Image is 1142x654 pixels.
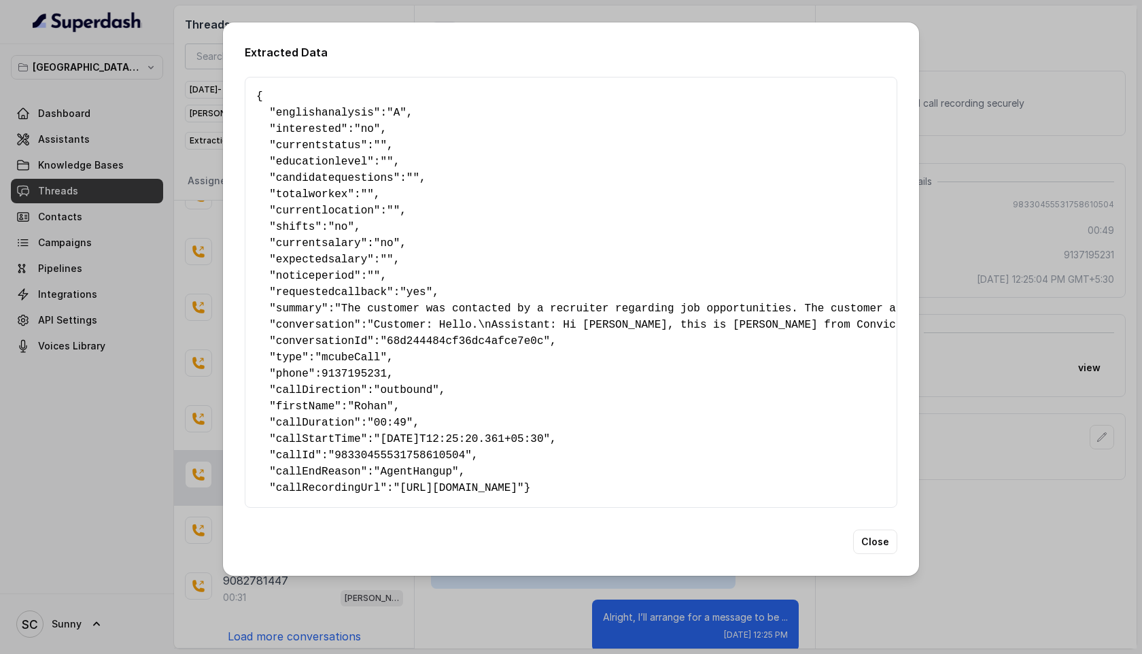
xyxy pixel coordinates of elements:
[276,303,322,315] span: summary
[276,400,334,413] span: firstName
[853,530,897,554] button: Close
[276,107,374,119] span: englishanalysis
[394,482,524,494] span: "[URL][DOMAIN_NAME]"
[374,139,387,152] span: ""
[276,417,354,429] span: callDuration
[400,286,432,298] span: "yes"
[361,188,374,201] span: ""
[276,319,354,331] span: conversation
[276,188,348,201] span: totalworkex
[276,368,309,380] span: phone
[276,384,361,396] span: callDirection
[276,156,367,168] span: educationlevel
[347,400,393,413] span: "Rohan"
[276,466,361,478] span: callEndReason
[354,123,380,135] span: "no"
[276,286,387,298] span: requestedcallback
[387,205,400,217] span: ""
[276,351,302,364] span: type
[276,172,394,184] span: candidatequestions
[328,449,472,462] span: "98330455531758610504"
[380,335,550,347] span: "68d244484cf36dc4afce7e0c"
[367,270,380,282] span: ""
[276,237,361,249] span: currentsalary
[256,88,886,496] pre: { " ": , " ": , " ": , " ": , " ": , " ": , " ": , " ": , " ": , " ": , " ": , " ": , " ": , " ":...
[276,205,374,217] span: currentlocation
[328,221,354,233] span: "no"
[276,433,361,445] span: callStartTime
[322,368,387,380] span: 9137195231
[387,107,406,119] span: "A"
[374,237,400,249] span: "no"
[276,254,367,266] span: expectedsalary
[315,351,387,364] span: "mcubeCall"
[276,449,315,462] span: callId
[374,384,439,396] span: "outbound"
[276,270,354,282] span: noticeperiod
[245,44,897,61] h2: Extracted Data
[380,156,393,168] span: ""
[367,417,413,429] span: "00:49"
[374,466,459,478] span: "AgentHangup"
[406,172,419,184] span: ""
[276,482,381,494] span: callRecordingUrl
[380,254,393,266] span: ""
[276,221,315,233] span: shifts
[374,433,550,445] span: "[DATE]T12:25:20.361+05:30"
[276,335,367,347] span: conversationId
[276,139,361,152] span: currentstatus
[276,123,341,135] span: interested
